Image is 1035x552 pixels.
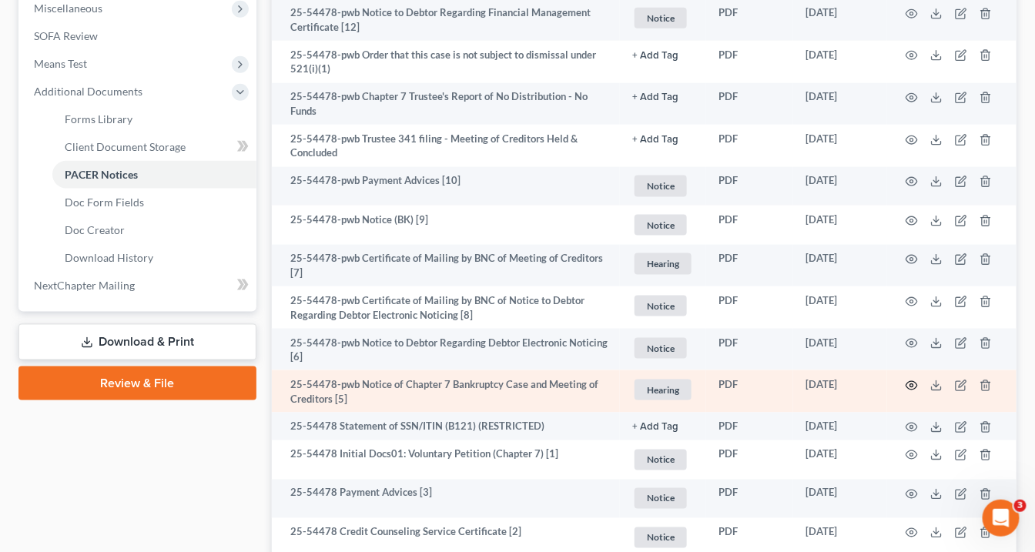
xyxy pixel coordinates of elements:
[272,370,620,413] td: 25-54478-pwb Notice of Chapter 7 Bankruptcy Case and Meeting of Creditors [5]
[65,251,153,264] span: Download History
[34,279,135,292] span: NextChapter Mailing
[65,140,186,153] span: Client Document Storage
[793,413,887,440] td: [DATE]
[52,189,256,216] a: Doc Form Fields
[272,245,620,287] td: 25-54478-pwb Certificate of Mailing by BNC of Meeting of Creditors [7]
[632,423,678,433] button: + Add Tag
[272,413,620,440] td: 25-54478 Statement of SSN/ITIN (B121) (RESTRICTED)
[632,173,694,199] a: Notice
[706,83,793,125] td: PDF
[706,413,793,440] td: PDF
[632,251,694,276] a: Hearing
[635,488,687,509] span: Notice
[65,168,138,181] span: PACER Notices
[635,450,687,470] span: Notice
[793,167,887,206] td: [DATE]
[793,41,887,83] td: [DATE]
[22,22,256,50] a: SOFA Review
[272,41,620,83] td: 25-54478-pwb Order that this case is not subject to dismissal under 521(i)(1)
[272,480,620,519] td: 25-54478 Payment Advices [3]
[272,125,620,167] td: 25-54478-pwb Trustee 341 filing - Meeting of Creditors Held & Concluded
[706,480,793,519] td: PDF
[793,245,887,287] td: [DATE]
[983,500,1020,537] iframe: Intercom live chat
[632,293,694,319] a: Notice
[632,5,694,31] a: Notice
[632,89,694,104] a: + Add Tag
[52,133,256,161] a: Client Document Storage
[52,105,256,133] a: Forms Library
[793,329,887,371] td: [DATE]
[793,286,887,329] td: [DATE]
[52,244,256,272] a: Download History
[706,440,793,480] td: PDF
[632,447,694,473] a: Notice
[632,486,694,511] a: Notice
[272,286,620,329] td: 25-54478-pwb Certificate of Mailing by BNC of Notice to Debtor Regarding Debtor Electronic Notici...
[793,125,887,167] td: [DATE]
[793,440,887,480] td: [DATE]
[632,377,694,403] a: Hearing
[65,196,144,209] span: Doc Form Fields
[706,125,793,167] td: PDF
[635,8,687,28] span: Notice
[706,206,793,245] td: PDF
[706,329,793,371] td: PDF
[635,176,687,196] span: Notice
[34,57,87,70] span: Means Test
[706,286,793,329] td: PDF
[632,132,694,146] a: + Add Tag
[632,336,694,361] a: Notice
[632,51,678,61] button: + Add Tag
[793,370,887,413] td: [DATE]
[635,296,687,316] span: Notice
[793,206,887,245] td: [DATE]
[632,92,678,102] button: + Add Tag
[34,29,98,42] span: SOFA Review
[632,420,694,434] a: + Add Tag
[793,83,887,125] td: [DATE]
[706,370,793,413] td: PDF
[706,41,793,83] td: PDF
[272,440,620,480] td: 25-54478 Initial Docs01: Voluntary Petition (Chapter 7) [1]
[18,366,256,400] a: Review & File
[632,212,694,238] a: Notice
[22,272,256,299] a: NextChapter Mailing
[272,167,620,206] td: 25-54478-pwb Payment Advices [10]
[65,223,125,236] span: Doc Creator
[34,85,142,98] span: Additional Documents
[272,329,620,371] td: 25-54478-pwb Notice to Debtor Regarding Debtor Electronic Noticing [6]
[632,135,678,145] button: + Add Tag
[1014,500,1027,512] span: 3
[52,161,256,189] a: PACER Notices
[34,2,102,15] span: Miscellaneous
[65,112,132,125] span: Forms Library
[793,480,887,519] td: [DATE]
[635,380,692,400] span: Hearing
[635,253,692,274] span: Hearing
[635,338,687,359] span: Notice
[632,48,694,62] a: + Add Tag
[706,167,793,206] td: PDF
[706,245,793,287] td: PDF
[272,83,620,125] td: 25-54478-pwb Chapter 7 Trustee's Report of No Distribution - No Funds
[635,527,687,548] span: Notice
[632,525,694,550] a: Notice
[635,215,687,236] span: Notice
[52,216,256,244] a: Doc Creator
[18,324,256,360] a: Download & Print
[272,206,620,245] td: 25-54478-pwb Notice (BK) [9]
